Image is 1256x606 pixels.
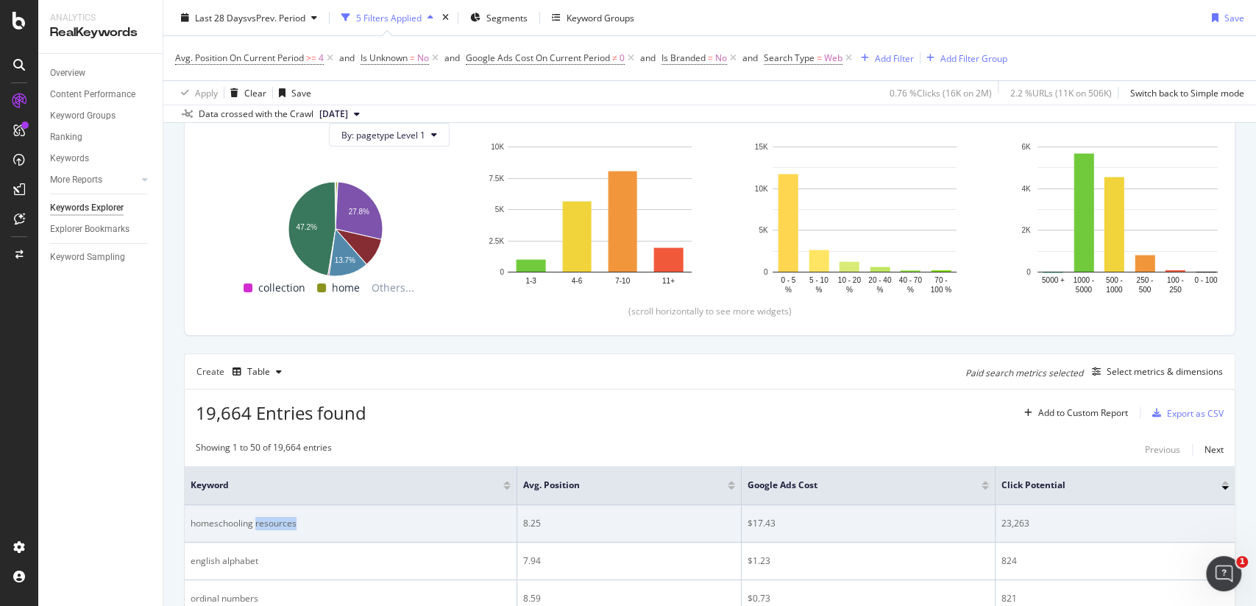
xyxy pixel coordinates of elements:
[817,52,822,64] span: =
[876,286,883,294] text: %
[417,48,429,68] span: No
[50,151,152,166] a: Keywords
[486,11,528,24] span: Segments
[755,185,768,193] text: 10K
[313,105,366,123] button: [DATE]
[742,51,758,65] button: and
[1038,409,1128,417] div: Add to Custom Report
[1086,363,1223,381] button: Select metrics & dimensions
[1026,268,1031,276] text: 0
[523,554,734,568] div: 7.94
[1106,286,1123,294] text: 1000
[940,52,1007,64] div: Add Filter Group
[748,479,959,492] span: Google Ads Cost
[196,401,366,425] span: 19,664 Entries found
[1001,592,1229,605] div: 821
[1146,401,1224,425] button: Export as CSV
[838,276,862,284] text: 10 - 20
[1206,556,1241,591] iframe: Intercom live chat
[485,139,714,297] svg: A chart.
[50,250,125,265] div: Keyword Sampling
[546,6,640,29] button: Keyword Groups
[764,268,768,276] text: 0
[50,108,152,124] a: Keyword Groups
[640,51,656,65] button: and
[934,276,947,284] text: 70 -
[755,143,768,151] text: 15K
[567,11,634,24] div: Keyword Groups
[846,286,853,294] text: %
[748,517,989,530] div: $17.43
[1145,443,1180,456] div: Previous
[868,276,892,284] text: 20 - 40
[195,11,247,24] span: Last 28 Days
[349,208,369,216] text: 27.8%
[297,223,317,231] text: 47.2%
[931,286,951,294] text: 100 %
[523,592,734,605] div: 8.59
[1224,11,1244,24] div: Save
[220,175,450,279] svg: A chart.
[50,87,135,102] div: Content Performance
[175,6,323,29] button: Last 28 DaysvsPrev. Period
[247,11,305,24] span: vs Prev. Period
[410,52,415,64] span: =
[1145,441,1180,459] button: Previous
[899,276,923,284] text: 40 - 70
[191,479,481,492] span: Keyword
[273,81,311,105] button: Save
[1194,276,1218,284] text: 0 - 100
[444,51,460,65] button: and
[572,277,583,285] text: 4-6
[1015,139,1244,297] svg: A chart.
[1136,276,1153,284] text: 250 -
[748,554,989,568] div: $1.23
[50,130,152,145] a: Ranking
[1106,276,1123,284] text: 500 -
[523,479,705,492] span: Avg. Position
[50,87,152,102] a: Content Performance
[1042,276,1065,284] text: 5000 +
[661,52,706,64] span: Is Branded
[500,268,504,276] text: 0
[50,66,85,81] div: Overview
[361,52,408,64] span: Is Unknown
[175,52,304,64] span: Avg. Position On Current Period
[1206,6,1244,29] button: Save
[781,276,795,284] text: 0 - 5
[1074,276,1094,284] text: 1000 -
[258,279,305,297] span: collection
[525,277,536,285] text: 1-3
[50,200,124,216] div: Keywords Explorer
[50,222,129,237] div: Explorer Bookmarks
[1001,479,1199,492] span: Click Potential
[750,139,979,297] svg: A chart.
[785,286,792,294] text: %
[306,52,316,64] span: >=
[1236,556,1248,568] span: 1
[191,554,511,568] div: english alphabet
[855,49,914,67] button: Add Filter
[1167,407,1224,420] div: Export as CSV
[191,592,511,605] div: ordinal numbers
[50,151,89,166] div: Keywords
[1001,554,1229,568] div: 824
[50,130,82,145] div: Ranking
[824,48,842,68] span: Web
[195,86,218,99] div: Apply
[890,86,992,99] div: 0.76 % Clicks ( 16K on 2M )
[1138,286,1151,294] text: 500
[1204,443,1224,456] div: Next
[199,108,313,121] div: Data crossed with the Crawl
[715,48,727,68] span: No
[1107,365,1223,378] div: Select metrics & dimensions
[1010,86,1112,99] div: 2.2 % URLs ( 11K on 506K )
[764,52,815,64] span: Search Type
[662,277,675,285] text: 11+
[50,172,138,188] a: More Reports
[319,108,348,121] span: 2025 Oct. 3rd
[336,6,439,29] button: 5 Filters Applied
